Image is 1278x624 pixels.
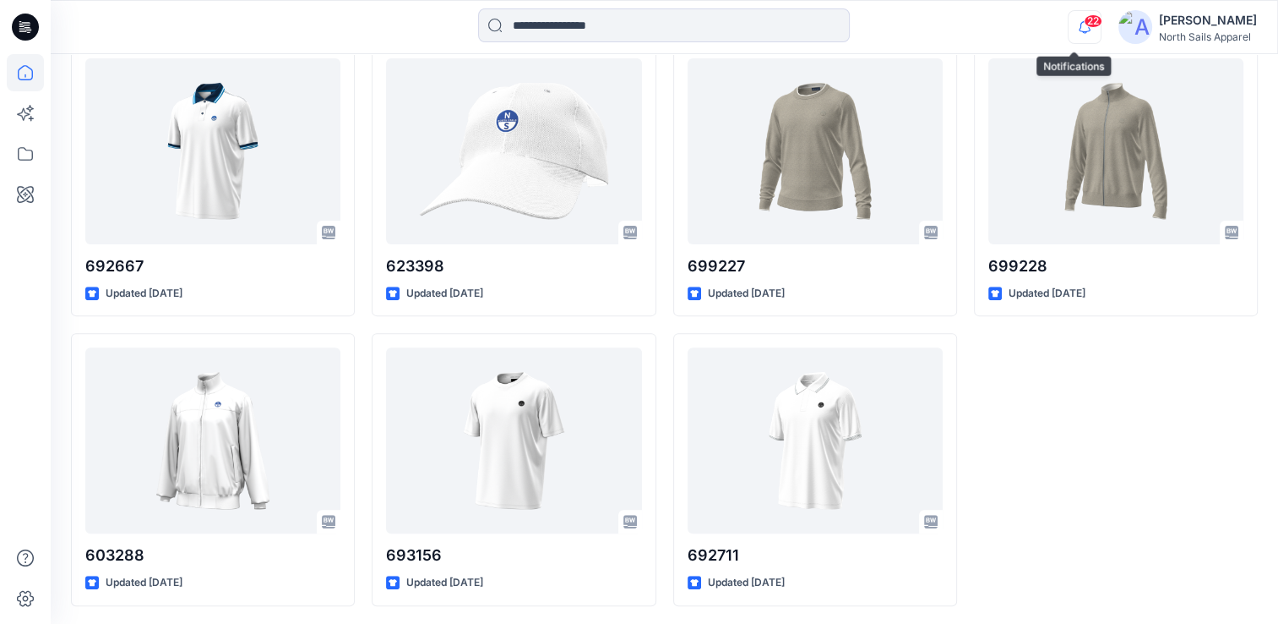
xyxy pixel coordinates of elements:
p: 692711 [688,544,943,567]
p: 692667 [85,255,340,278]
p: Updated [DATE] [1009,285,1085,303]
p: 623398 [386,255,641,278]
a: 693156 [386,348,641,534]
p: 603288 [85,544,340,567]
span: 22 [1084,14,1102,28]
div: [PERSON_NAME] [1159,10,1257,30]
p: 693156 [386,544,641,567]
a: 692667 [85,58,340,244]
p: Updated [DATE] [106,574,182,592]
p: Updated [DATE] [708,574,785,592]
img: avatar [1118,10,1152,44]
p: Updated [DATE] [406,285,483,303]
a: 692711 [688,348,943,534]
p: Updated [DATE] [106,285,182,303]
p: Updated [DATE] [708,285,785,303]
a: 699227 [688,58,943,244]
p: Updated [DATE] [406,574,483,592]
a: 603288 [85,348,340,534]
p: 699227 [688,255,943,278]
a: 699228 [988,58,1243,244]
div: North Sails Apparel [1159,30,1257,43]
a: 623398 [386,58,641,244]
p: 699228 [988,255,1243,278]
